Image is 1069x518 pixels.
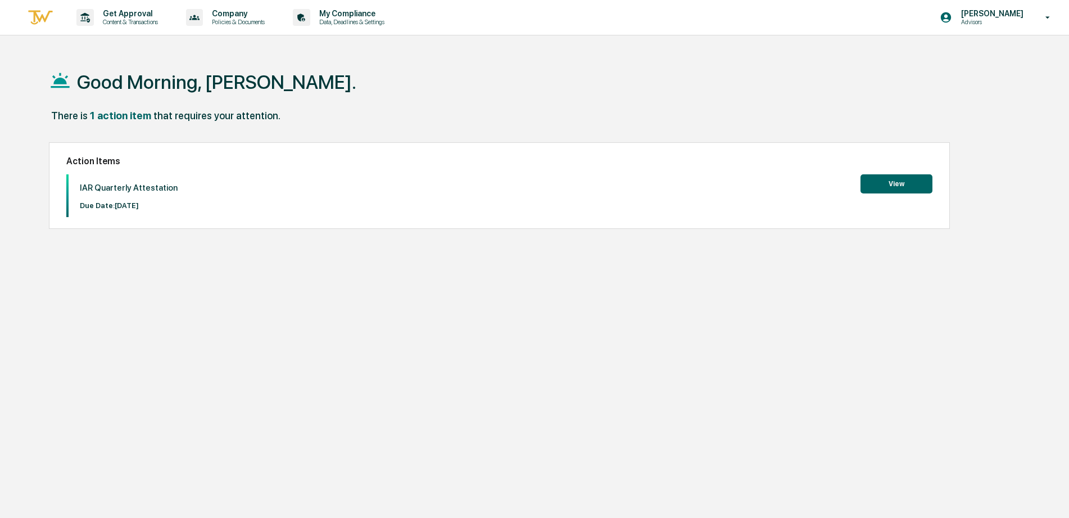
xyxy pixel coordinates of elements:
[94,18,164,26] p: Content & Transactions
[860,178,932,188] a: View
[77,71,356,93] h1: Good Morning, [PERSON_NAME].
[310,18,390,26] p: Data, Deadlines & Settings
[952,18,1029,26] p: Advisors
[952,9,1029,18] p: [PERSON_NAME]
[203,9,270,18] p: Company
[27,8,54,27] img: logo
[310,9,390,18] p: My Compliance
[153,110,280,121] div: that requires your attention.
[80,183,178,193] p: IAR Quarterly Attestation
[860,174,932,193] button: View
[94,9,164,18] p: Get Approval
[66,156,932,166] h2: Action Items
[51,110,88,121] div: There is
[203,18,270,26] p: Policies & Documents
[80,201,178,210] p: Due Date: [DATE]
[90,110,151,121] div: 1 action item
